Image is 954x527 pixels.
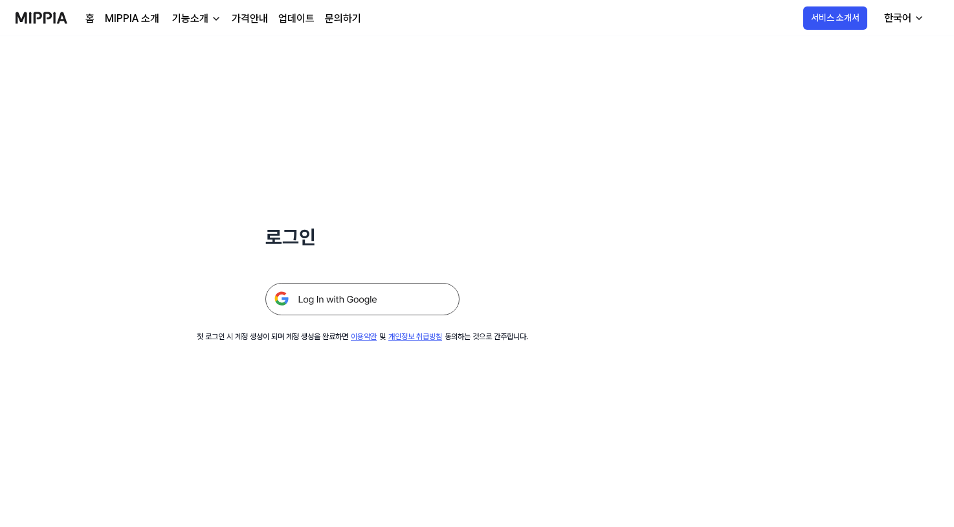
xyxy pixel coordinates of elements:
[325,11,361,27] a: 문의하기
[211,14,221,24] img: down
[278,11,315,27] a: 업데이트
[170,11,221,27] button: 기능소개
[265,223,460,252] h1: 로그인
[170,11,211,27] div: 기능소개
[388,332,442,341] a: 개인정보 취급방침
[882,10,914,26] div: 한국어
[874,5,932,31] button: 한국어
[197,331,528,342] div: 첫 로그인 시 계정 생성이 되며 계정 생성을 완료하면 및 동의하는 것으로 간주합니다.
[265,283,460,315] img: 구글 로그인 버튼
[105,11,159,27] a: MIPPIA 소개
[803,6,867,30] button: 서비스 소개서
[351,332,377,341] a: 이용약관
[232,11,268,27] a: 가격안내
[85,11,94,27] a: 홈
